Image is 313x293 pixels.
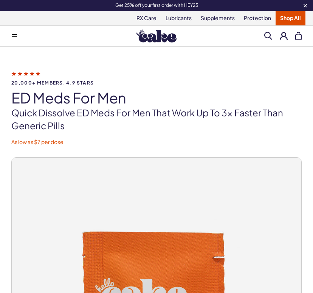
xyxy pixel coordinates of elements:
[136,30,177,42] img: Hello Cake
[276,11,305,25] a: Shop All
[132,11,161,25] a: RX Care
[196,11,239,25] a: Supplements
[161,11,196,25] a: Lubricants
[11,70,302,85] a: 20,000+ members, 4.9 stars
[11,107,302,132] p: Quick dissolve ED Meds for men that work up to 3x faster than generic pills
[11,90,302,106] h1: ED Meds for Men
[11,138,302,146] p: As low as $7 per dose
[11,80,302,85] span: 20,000+ members, 4.9 stars
[239,11,276,25] a: Protection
